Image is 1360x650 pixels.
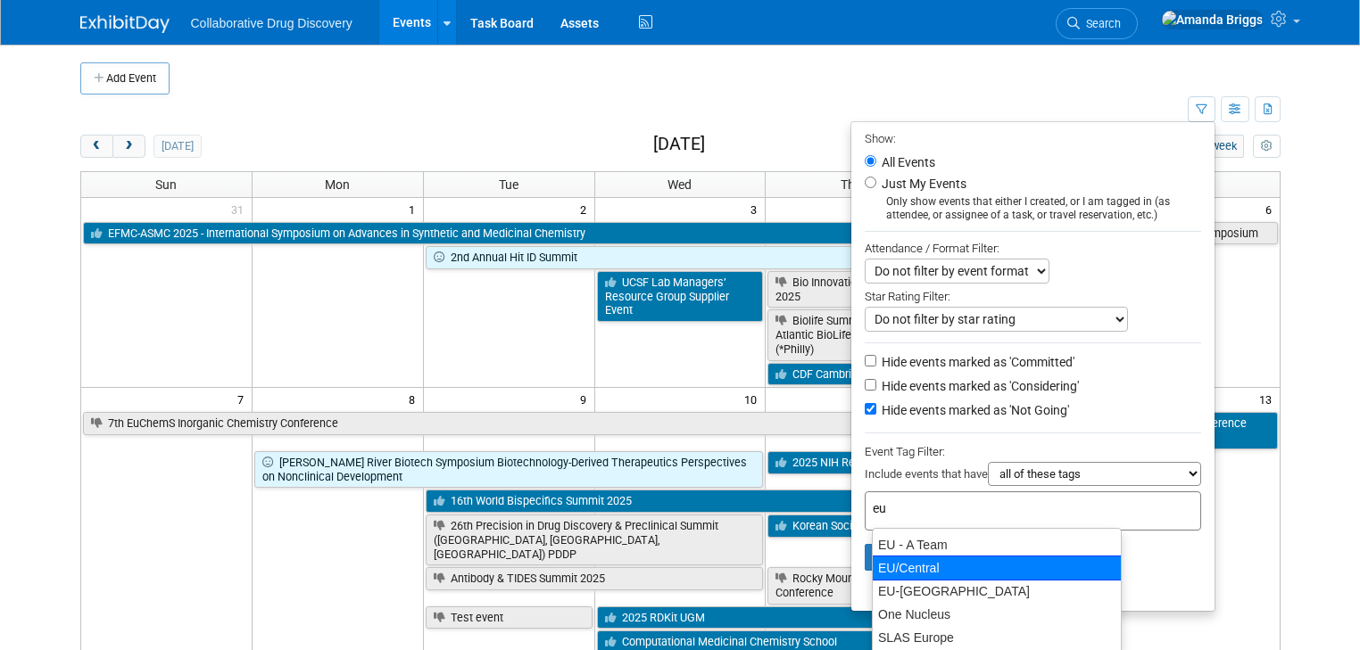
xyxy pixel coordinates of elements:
a: CDF Cambridge [767,363,934,386]
span: Search [1080,17,1121,30]
a: 2nd Annual Hit ID Summit [426,246,935,269]
label: Just My Events [878,175,966,193]
span: 3 [749,198,765,220]
span: 9 [578,388,594,410]
span: 7 [236,388,252,410]
i: Personalize Calendar [1261,141,1273,152]
h2: [DATE] [653,135,705,154]
label: Hide events marked as 'Considering' [878,377,1079,395]
a: Search [1056,8,1138,39]
div: Attendance / Format Filter: [865,238,1201,259]
img: Amanda Briggs [1161,10,1264,29]
a: 7th EuChemS Inorganic Chemistry Conference [83,412,935,435]
span: 10 [742,388,765,410]
img: ExhibitDay [80,15,170,33]
button: next [112,135,145,158]
div: SLAS Europe [873,626,1121,649]
button: Apply [865,544,922,571]
span: Mon [325,177,350,192]
a: 26th Precision in Drug Discovery & Preclinical Summit ([GEOGRAPHIC_DATA], [GEOGRAPHIC_DATA], [GEO... [426,514,764,565]
div: EU-[GEOGRAPHIC_DATA] [873,580,1121,603]
a: Rocky Mountain Life Sciences - Investor and Partnering Conference [767,567,1106,604]
a: 2025 RDKit UGM [597,606,1107,629]
button: week [1203,135,1244,158]
a: [PERSON_NAME] River Biotech Symposium Biotechnology-Derived Therapeutics Perspectives on Nonclini... [254,451,764,488]
span: 31 [229,198,252,220]
span: Thu [841,177,862,192]
button: myCustomButton [1253,135,1280,158]
label: Hide events marked as 'Committed' [878,353,1074,371]
a: Bio Innovation Conference 2025 [767,271,934,308]
span: Sun [155,177,177,192]
span: 2 [578,198,594,220]
div: Star Rating Filter: [865,284,1201,307]
div: Event Tag Filter: [865,441,1201,462]
div: Include events that have [865,462,1201,491]
a: Biolife Summit Mid-Atlantic BioLife Summit (*Philly) [767,309,934,360]
a: EFMC-ASMC 2025 - International Symposium on Advances in Synthetic and Medicinal Chemistry [83,222,935,245]
a: 16th World Bispecifics Summit 2025 [426,490,935,513]
a: Test event [426,606,593,629]
label: Hide events marked as 'Not Going' [878,401,1069,419]
button: [DATE] [153,135,201,158]
a: Korean Society of Medicinal Chemistry Conference 2025 [767,514,1106,538]
label: All Events [878,156,935,169]
span: Collaborative Drug Discovery [191,16,352,30]
span: Wed [668,177,692,192]
a: UCSF Lab Managers’ Resource Group Supplier Event [597,271,764,322]
a: Antibody & TIDES Summit 2025 [426,567,764,590]
span: 6 [1264,198,1280,220]
a: 2025 NIH Research Festival Vendor Exhibit [767,451,1106,474]
button: Add Event [80,62,170,95]
span: 13 [1257,388,1280,410]
div: EU - A Team [873,533,1121,556]
input: Type tag and hit enter [873,499,1123,517]
div: One Nucleus [873,603,1121,626]
span: Tue [499,177,518,192]
div: Only show events that either I created, or I am tagged in (as attendee, or assignee of a task, or... [865,195,1201,222]
span: 1 [407,198,423,220]
span: 8 [407,388,423,410]
button: prev [80,135,113,158]
div: EU/Central [872,555,1122,580]
div: Show: [865,127,1201,149]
